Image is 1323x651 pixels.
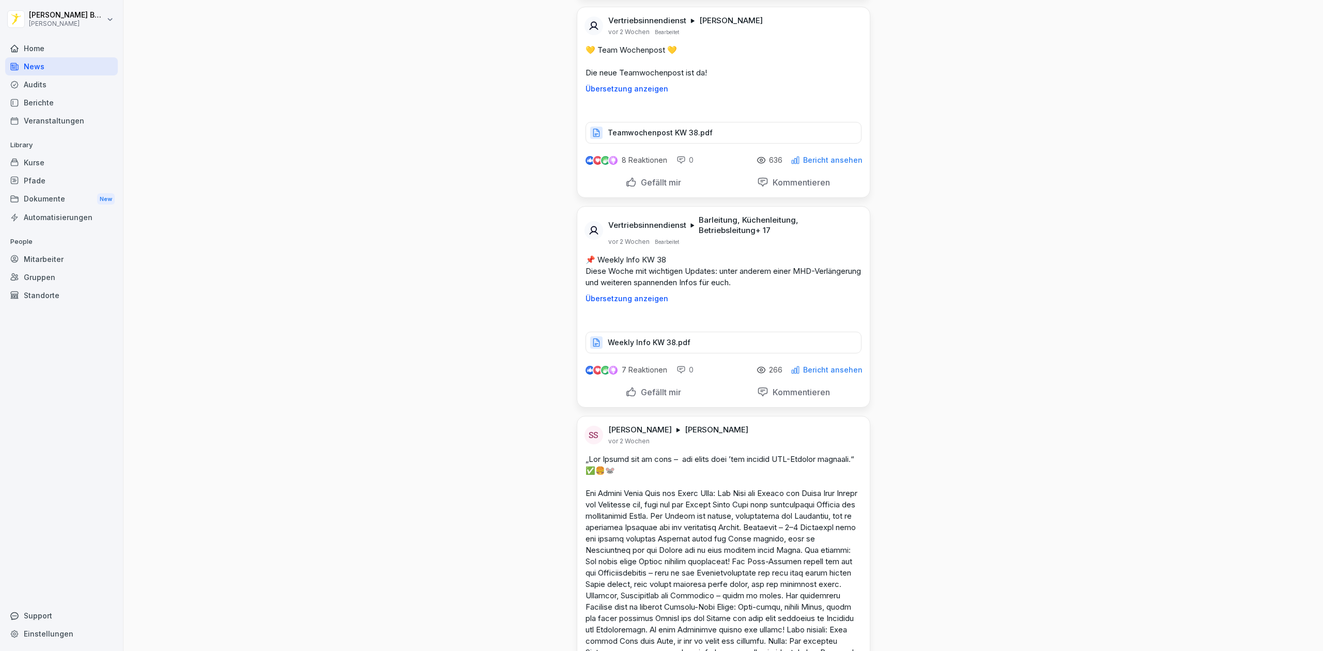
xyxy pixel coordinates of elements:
img: inspiring [609,365,618,375]
a: Gruppen [5,268,118,286]
a: Berichte [5,94,118,112]
a: Home [5,39,118,57]
img: celebrate [601,156,610,165]
p: 📌 Weekly Info KW 38 Diese Woche mit wichtigen Updates: unter anderem einer MHD-Verlängerung und w... [586,254,862,288]
p: 636 [769,156,782,164]
p: Library [5,137,118,153]
p: [PERSON_NAME] [608,425,672,435]
p: Bearbeitet [655,28,679,36]
div: Dokumente [5,190,118,209]
img: love [594,157,602,164]
p: [PERSON_NAME] [29,20,104,27]
p: Übersetzung anzeigen [586,85,862,93]
img: celebrate [601,366,610,375]
p: Barleitung, Küchenleitung, Betriebsleitung + 17 [699,215,857,236]
a: Weekly Info KW 38.pdf [586,340,862,351]
p: 💛 Team Wochenpost 💛 Die neue Teamwochenpost ist da! [586,44,862,79]
div: New [97,193,115,205]
p: Kommentieren [768,387,830,397]
a: Automatisierungen [5,208,118,226]
p: 7 Reaktionen [622,366,667,374]
a: Einstellungen [5,625,118,643]
a: Veranstaltungen [5,112,118,130]
p: Gefällt mir [637,387,681,397]
img: love [594,366,602,374]
p: Vertriebsinnendienst [608,16,686,26]
div: 0 [676,155,694,165]
img: like [586,366,594,374]
p: vor 2 Wochen [608,238,650,246]
p: Teamwochenpost KW 38.pdf [608,128,713,138]
p: vor 2 Wochen [608,437,650,445]
p: Kommentieren [768,177,830,188]
p: Übersetzung anzeigen [586,295,862,303]
a: Kurse [5,153,118,172]
p: 266 [769,366,782,374]
a: DokumenteNew [5,190,118,209]
p: Vertriebsinnendienst [608,220,686,230]
img: inspiring [609,156,618,165]
p: [PERSON_NAME] [685,425,748,435]
p: vor 2 Wochen [608,28,650,36]
a: News [5,57,118,75]
p: [PERSON_NAME] [699,16,763,26]
a: Mitarbeiter [5,250,118,268]
a: Pfade [5,172,118,190]
p: Bericht ansehen [803,366,863,374]
a: Teamwochenpost KW 38.pdf [586,131,862,141]
p: [PERSON_NAME] Bogomolec [29,11,104,20]
img: like [586,156,594,164]
div: 0 [676,365,694,375]
p: Weekly Info KW 38.pdf [608,337,690,348]
div: SS [584,426,603,444]
p: 8 Reaktionen [622,156,667,164]
p: People [5,234,118,250]
p: Gefällt mir [637,177,681,188]
div: Support [5,607,118,625]
a: Standorte [5,286,118,304]
p: Bericht ansehen [803,156,863,164]
a: Audits [5,75,118,94]
p: Bearbeitet [655,238,679,246]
